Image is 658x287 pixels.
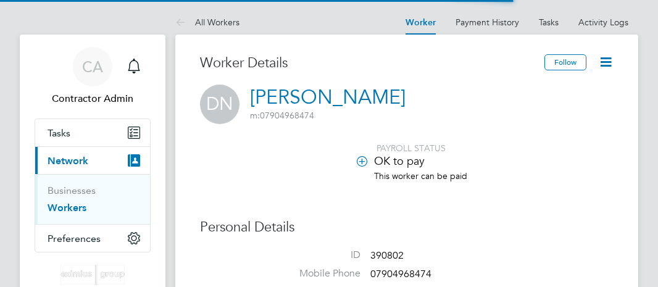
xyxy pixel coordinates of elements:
a: Payment History [456,17,519,28]
span: Network [48,155,88,167]
button: Follow [544,54,586,70]
span: m: [250,110,260,121]
button: Network [35,147,150,174]
label: Mobile Phone [274,267,360,280]
a: Worker [406,17,436,28]
span: This worker can be paid [374,170,467,181]
a: Workers [48,202,86,214]
div: Network [35,174,150,224]
a: [PERSON_NAME] [250,85,406,109]
h3: Personal Details [200,218,614,236]
span: 390802 [370,249,404,262]
span: CA [82,59,103,75]
a: Businesses [48,185,96,196]
img: eximius-logo-retina.png [60,265,125,285]
a: Tasks [539,17,559,28]
span: DN [200,85,239,124]
a: All Workers [175,17,239,28]
span: PAYROLL STATUS [377,143,446,154]
label: ID [274,249,360,262]
h3: Worker Details [200,54,544,72]
span: OK to pay [374,154,425,168]
a: CAContractor Admin [35,47,151,106]
span: Tasks [48,127,70,139]
span: Contractor Admin [35,91,151,106]
button: Preferences [35,225,150,252]
span: 07904968474 [370,268,431,280]
a: Activity Logs [578,17,628,28]
a: Tasks [35,119,150,146]
a: Go to home page [35,265,151,285]
span: Preferences [48,233,101,244]
span: 07904968474 [250,110,314,121]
